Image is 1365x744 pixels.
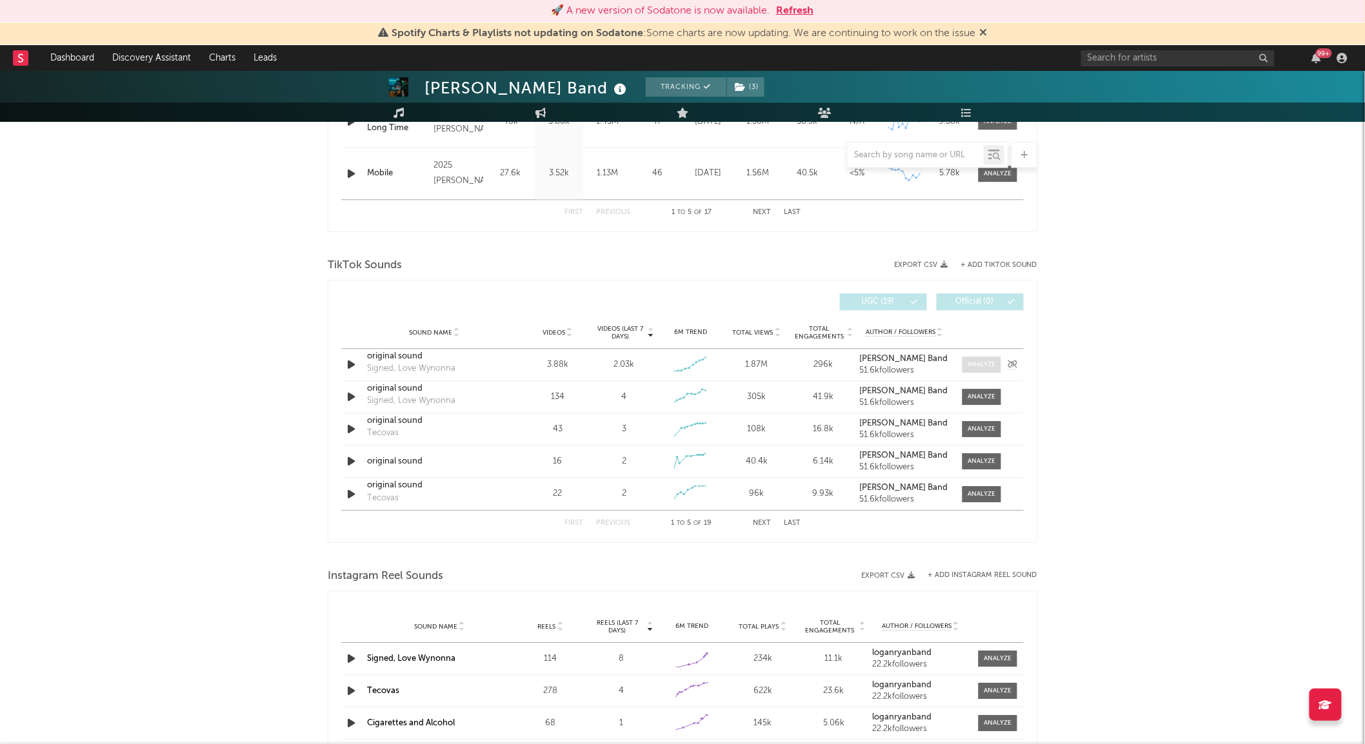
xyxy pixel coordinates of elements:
[860,387,950,396] a: [PERSON_NAME] Band
[979,28,987,39] span: Dismiss
[367,362,455,375] div: Signed, Love Wynonna
[518,685,583,698] div: 278
[727,455,787,468] div: 40.4k
[594,325,646,340] span: Videos (last 7 days)
[613,358,634,371] div: 2.03k
[835,167,879,180] div: <5%
[777,3,814,19] button: Refresh
[1081,50,1275,66] input: Search for artists
[589,685,653,698] div: 4
[586,167,628,180] div: 1.13M
[367,654,455,663] a: Signed, Love Wynonna
[41,45,103,71] a: Dashboard
[200,45,244,71] a: Charts
[589,619,646,634] span: Reels (last 7 days)
[537,623,555,631] span: Reels
[677,520,685,526] span: to
[802,685,866,698] div: 23.6k
[861,572,915,580] button: Export CSV
[793,487,853,500] div: 9.93k
[793,423,853,436] div: 16.8k
[103,45,200,71] a: Discovery Assistant
[937,293,1024,310] button: Official(0)
[490,167,532,180] div: 27.6k
[656,516,727,531] div: 1 5 19
[677,210,685,215] span: to
[948,262,1037,269] button: + Add TikTok Sound
[726,77,765,97] span: ( 3 )
[928,572,1037,579] button: + Add Instagram Reel Sound
[930,167,969,180] div: 5.78k
[860,398,950,407] div: 51.6k followers
[872,660,969,669] div: 22.2k followers
[656,205,727,220] div: 1 5 17
[528,487,588,500] div: 22
[694,210,702,215] span: of
[793,391,853,404] div: 41.9k
[367,492,399,505] div: Tecovas
[731,652,795,665] div: 234k
[882,622,952,631] span: Author / Followers
[860,451,950,460] a: [PERSON_NAME] Band
[694,520,702,526] span: of
[731,717,795,730] div: 145k
[894,261,948,269] button: Export CSV
[860,484,950,493] a: [PERSON_NAME] Band
[860,484,948,492] strong: [PERSON_NAME] Band
[367,350,502,363] a: original sound
[848,298,908,306] span: UGC ( 19 )
[872,713,932,721] strong: loganryanband
[622,423,626,436] div: 3
[872,713,969,722] a: loganryanband
[872,692,969,701] div: 22.2k followers
[840,293,927,310] button: UGC(19)
[753,520,771,527] button: Next
[367,382,502,395] a: original sound
[731,685,795,698] div: 622k
[518,717,583,730] div: 68
[367,415,502,427] a: original sound
[244,45,286,71] a: Leads
[367,687,399,695] a: Tecovas
[1316,48,1332,58] div: 99 +
[793,358,853,371] div: 296k
[727,77,764,97] button: (3)
[328,258,402,273] span: TikTok Sounds
[622,455,626,468] div: 2
[802,652,866,665] div: 11.1k
[802,619,859,634] span: Total Engagements
[872,725,969,734] div: 22.2k followers
[543,329,565,337] span: Videos
[528,358,588,371] div: 3.88k
[589,717,653,730] div: 1
[872,681,969,690] a: loganryanband
[622,487,626,500] div: 2
[518,652,583,665] div: 114
[367,455,502,468] a: original sound
[739,623,779,631] span: Total Plays
[753,209,771,216] button: Next
[660,622,724,631] div: 6M Trend
[860,419,948,427] strong: [PERSON_NAME] Band
[528,391,588,404] div: 134
[646,77,726,97] button: Tracking
[367,479,502,492] a: original sound
[961,262,1037,269] button: + Add TikTok Sound
[727,391,787,404] div: 305k
[736,167,779,180] div: 1.56M
[793,325,846,340] span: Total Engagements
[392,28,975,39] span: : Some charts are now updating. We are continuing to work on the issue
[433,158,483,189] div: 2025 [PERSON_NAME]
[414,623,457,631] span: Sound Name
[367,167,427,180] div: Mobile
[872,649,969,658] a: loganryanband
[860,419,950,428] a: [PERSON_NAME] Band
[784,209,801,216] button: Last
[860,463,950,472] div: 51.6k followers
[860,451,948,460] strong: [PERSON_NAME] Band
[860,431,950,440] div: 51.6k followers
